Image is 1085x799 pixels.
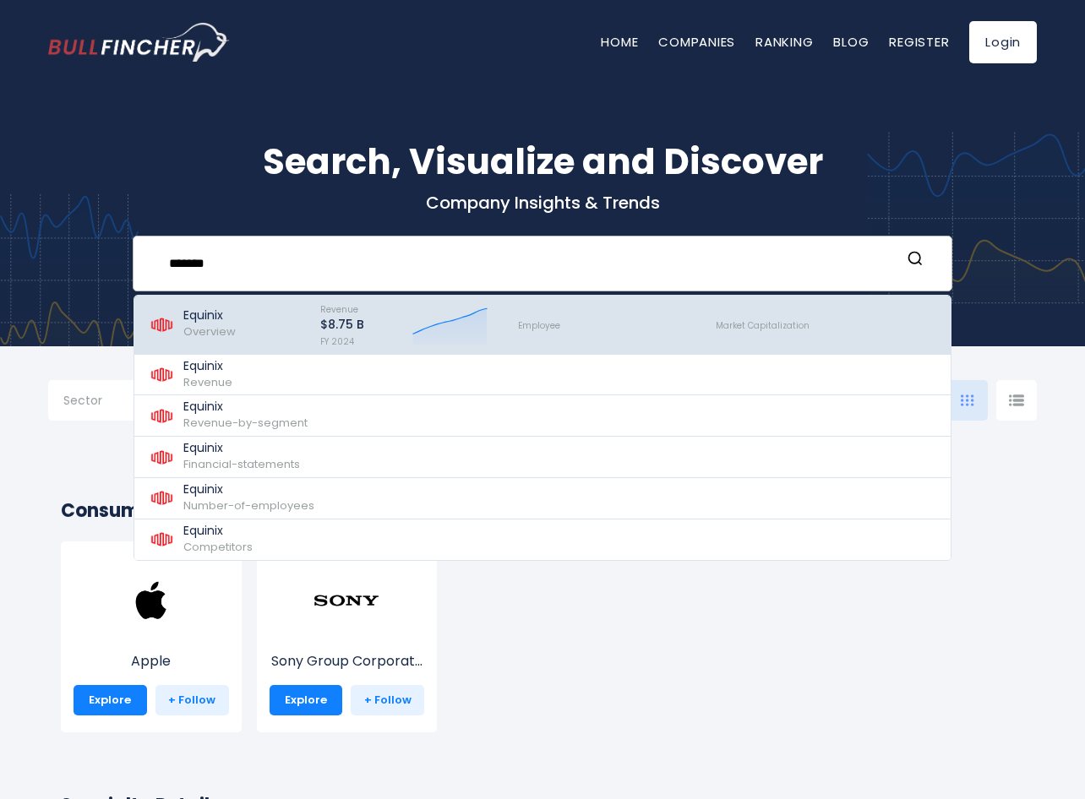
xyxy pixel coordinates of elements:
img: AAPL.png [117,567,185,634]
img: bullfincher logo [48,23,230,62]
span: Revenue [320,303,358,316]
button: Search [904,250,926,272]
a: Equinix Competitors [134,519,951,560]
p: $8.75 B [320,318,364,332]
a: Equinix Financial-statements [134,437,951,478]
p: Apple [74,651,229,671]
a: + Follow [351,685,424,715]
a: Blog [833,33,869,51]
p: Equinix [183,441,300,455]
input: Selection [63,387,172,417]
span: Financial-statements [183,456,300,472]
span: Number-of-employees [183,497,314,514]
p: Equinix [183,482,314,497]
span: Revenue [183,374,232,390]
a: Home [601,33,638,51]
a: + Follow [155,685,229,715]
a: Explore [74,685,147,715]
a: Ranking [755,33,813,51]
a: Go to homepage [48,23,230,62]
a: Sony Group Corporat... [270,598,425,671]
a: Equinix Number-of-employees [134,478,951,519]
p: Equinix [183,308,236,323]
p: Equinix [183,524,253,538]
a: Equinix Revenue-by-segment [134,395,951,437]
a: Register [889,33,949,51]
a: Login [969,21,1037,63]
span: Revenue-by-segment [183,415,308,431]
a: Equinix Revenue [134,355,951,396]
h1: Search, Visualize and Discover [48,135,1037,188]
a: Explore [270,685,343,715]
p: Equinix [183,359,232,373]
a: Companies [658,33,735,51]
a: Equinix Overview Revenue $8.75 B FY 2024 Employee Market Capitalization [134,296,951,355]
span: FY 2024 [320,335,354,348]
p: Sony Group Corporation [270,651,425,671]
a: Apple [74,598,229,671]
img: icon-comp-grid.svg [961,394,974,406]
p: Equinix [183,399,308,414]
span: Market Capitalization [716,319,810,332]
h2: Consumer Electronics [61,497,1024,525]
span: Competitors [183,539,253,555]
span: Sector [63,393,102,408]
span: Overview [183,323,236,340]
img: icon-comp-list-view.svg [1009,394,1024,406]
span: Employee [518,319,560,332]
p: Company Insights & Trends [48,192,1037,214]
img: SONY.png [313,567,380,634]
